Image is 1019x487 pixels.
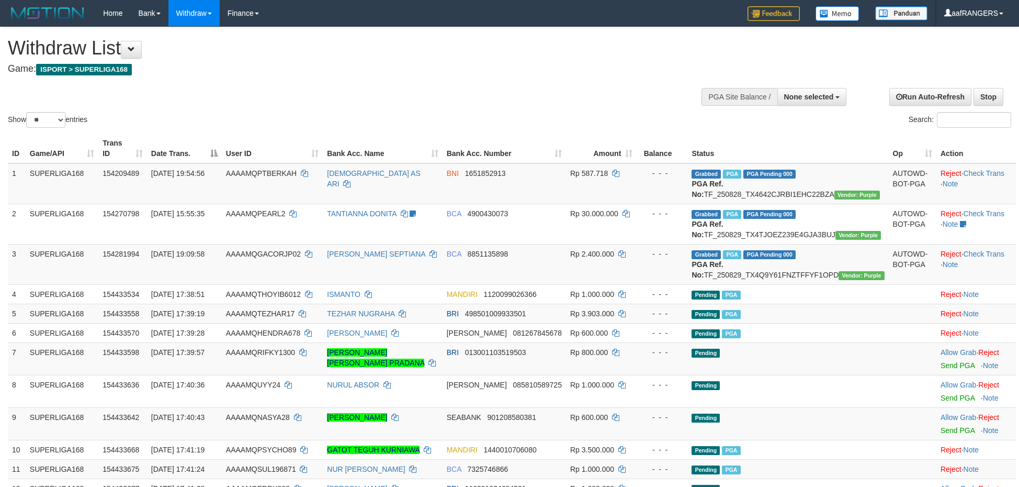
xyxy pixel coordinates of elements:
[941,465,961,473] a: Reject
[839,271,884,280] span: Vendor URL: https://trx4.1velocity.biz
[570,290,614,298] span: Rp 1.000.000
[8,323,26,342] td: 6
[26,375,98,407] td: SUPERLIGA168
[692,250,721,259] span: Grabbed
[983,361,999,370] a: Note
[8,112,87,128] label: Show entries
[327,413,387,422] a: [PERSON_NAME]
[570,348,608,357] span: Rp 800.000
[835,231,881,240] span: Vendor URL: https://trx4.1velocity.biz
[103,446,139,454] span: 154433668
[943,220,958,228] a: Note
[226,290,301,298] span: AAAAMQTHOYIB6012
[8,134,26,163] th: ID
[687,204,888,244] td: TF_250829_TX4TJOEZ239E4GJA3BUJ
[784,93,834,101] span: None selected
[447,329,507,337] span: [PERSON_NAME]
[748,6,800,21] img: Feedback.jpg
[8,342,26,375] td: 7
[8,38,669,59] h1: Withdraw List
[722,446,740,455] span: Marked by aafsoumeymey
[8,204,26,244] td: 2
[26,204,98,244] td: SUPERLIGA168
[978,413,999,422] a: Reject
[467,465,508,473] span: Copy 7325746866 to clipboard
[327,329,387,337] a: [PERSON_NAME]
[889,244,936,284] td: AUTOWD-BOT-PGA
[777,88,847,106] button: None selected
[447,348,459,357] span: BRI
[8,304,26,323] td: 5
[8,284,26,304] td: 4
[26,244,98,284] td: SUPERLIGA168
[327,381,379,389] a: NURUL ABSOR
[936,342,1016,375] td: ·
[964,250,1005,258] a: Check Trans
[26,112,65,128] select: Showentries
[36,64,132,75] span: ISPORT > SUPERLIGA168
[8,64,669,74] h4: Game:
[936,323,1016,342] td: ·
[641,308,683,319] div: - - -
[327,309,394,318] a: TEZHAR NUGRAHA
[692,349,720,358] span: Pending
[327,465,405,473] a: NUR [PERSON_NAME]
[151,465,205,473] span: [DATE] 17:41:24
[226,381,280,389] span: AAAAMQUYY24
[222,134,323,163] th: User ID: activate to sort column ascending
[641,445,683,455] div: - - -
[936,375,1016,407] td: ·
[687,244,888,284] td: TF_250829_TX4Q9Y61FNZTFFYF1OPD
[327,446,420,454] a: GATOT TEGUH KURNIAWA
[447,446,478,454] span: MANDIRI
[909,112,1011,128] label: Search:
[570,209,618,218] span: Rp 30.000.000
[570,446,614,454] span: Rp 3.500.000
[941,381,976,389] a: Allow Grab
[103,381,139,389] span: 154433636
[8,459,26,479] td: 11
[8,244,26,284] td: 3
[447,309,459,318] span: BRI
[964,309,979,318] a: Note
[687,134,888,163] th: Status
[483,446,536,454] span: Copy 1440010706080 to clipboard
[103,348,139,357] span: 154433598
[936,407,1016,440] td: ·
[641,347,683,358] div: - - -
[701,88,777,106] div: PGA Site Balance /
[465,169,506,178] span: Copy 1651852913 to clipboard
[641,168,683,179] div: - - -
[941,348,978,357] span: ·
[151,290,205,298] span: [DATE] 17:38:51
[226,348,295,357] span: AAAAMQRIFKY1300
[103,290,139,298] span: 154433534
[98,134,147,163] th: Trans ID: activate to sort column ascending
[447,413,481,422] span: SEABANK
[941,394,975,402] a: Send PGA
[226,446,297,454] span: AAAAMQPSYCHO89
[692,446,720,455] span: Pending
[941,329,961,337] a: Reject
[151,348,205,357] span: [DATE] 17:39:57
[941,361,975,370] a: Send PGA
[8,375,26,407] td: 8
[447,250,461,258] span: BCA
[151,413,205,422] span: [DATE] 17:40:43
[323,134,442,163] th: Bank Acc. Name: activate to sort column ascending
[151,329,205,337] span: [DATE] 17:39:28
[936,163,1016,204] td: · ·
[103,209,139,218] span: 154270798
[483,290,536,298] span: Copy 1120099026366 to clipboard
[889,163,936,204] td: AUTOWD-BOT-PGA
[226,209,286,218] span: AAAAMQPEARL2
[8,163,26,204] td: 1
[570,309,614,318] span: Rp 3.903.000
[570,329,608,337] span: Rp 600.000
[834,191,880,200] span: Vendor URL: https://trx4.1velocity.biz
[467,209,508,218] span: Copy 4900430073 to clipboard
[26,323,98,342] td: SUPERLIGA168
[941,309,961,318] a: Reject
[875,6,927,20] img: panduan.png
[964,169,1005,178] a: Check Trans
